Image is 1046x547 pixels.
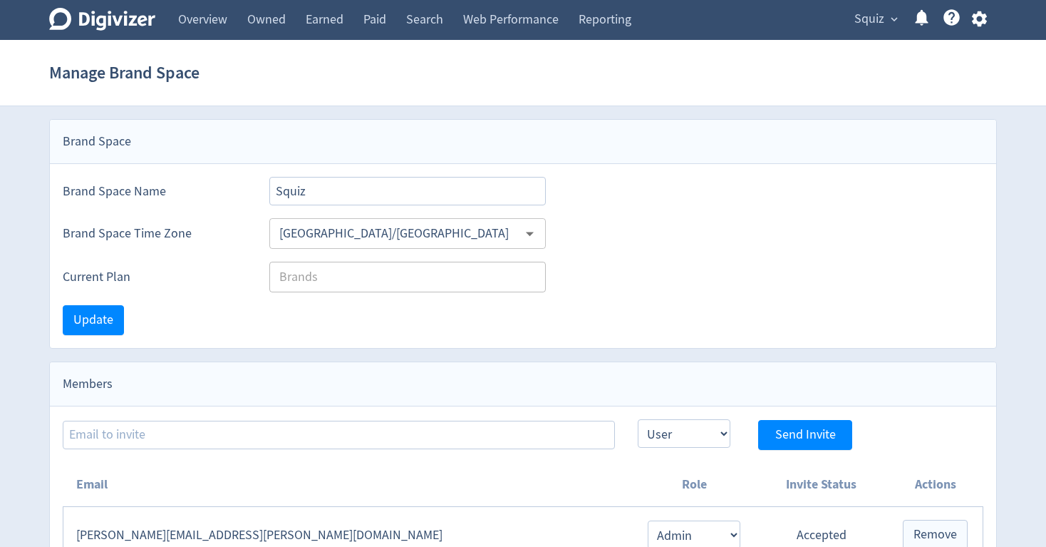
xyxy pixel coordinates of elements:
[888,13,901,26] span: expand_more
[63,183,247,200] label: Brand Space Name
[519,223,541,245] button: Open
[854,8,884,31] span: Squiz
[63,421,615,449] input: Email to invite
[888,463,983,507] th: Actions
[63,268,247,286] label: Current Plan
[63,305,124,335] button: Update
[50,362,996,407] div: Members
[849,8,901,31] button: Squiz
[913,528,957,541] span: Remove
[63,463,633,507] th: Email
[775,429,836,441] span: Send Invite
[758,420,852,450] button: Send Invite
[633,463,755,507] th: Role
[274,223,518,245] input: Select Timezone
[755,463,888,507] th: Invite Status
[269,177,546,205] input: Brand Space
[50,120,996,164] div: Brand Space
[49,50,200,96] h1: Manage Brand Space
[73,314,113,327] span: Update
[63,225,247,242] label: Brand Space Time Zone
